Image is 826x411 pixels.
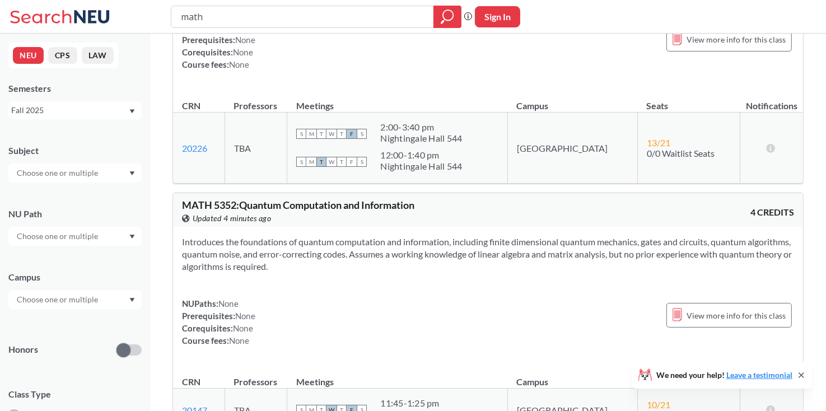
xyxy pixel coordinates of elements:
[740,88,804,113] th: Notifications
[11,230,105,243] input: Choose one or multiple
[647,148,715,158] span: 0/0 Waitlist Seats
[380,398,479,409] div: 11:45 - 1:25 pm
[347,157,357,167] span: F
[8,290,142,309] div: Dropdown arrow
[82,47,114,64] button: LAW
[380,133,462,144] div: Nightingale Hall 544
[182,100,200,112] div: CRN
[8,208,142,220] div: NU Path
[8,388,142,400] span: Class Type
[508,88,638,113] th: Campus
[8,101,142,119] div: Fall 2025Dropdown arrow
[750,206,794,218] span: 4 CREDITS
[129,298,135,302] svg: Dropdown arrow
[11,166,105,180] input: Choose one or multiple
[129,171,135,176] svg: Dropdown arrow
[296,129,306,139] span: S
[647,399,670,410] span: 10 / 21
[306,157,316,167] span: M
[508,365,638,389] th: Campus
[337,129,347,139] span: T
[225,88,287,113] th: Professors
[235,311,255,321] span: None
[182,21,255,71] div: NUPaths: Prerequisites: Corequisites: Course fees:
[380,161,462,172] div: Nightingale Hall 544
[182,376,200,388] div: CRN
[180,7,426,26] input: Class, professor, course number, "phrase"
[687,32,786,46] span: View more info for this class
[233,323,253,333] span: None
[337,157,347,167] span: T
[316,129,326,139] span: T
[8,82,142,95] div: Semesters
[357,129,367,139] span: S
[726,370,792,380] a: Leave a testimonial
[182,297,255,347] div: NUPaths: Prerequisites: Corequisites: Course fees:
[11,293,105,306] input: Choose one or multiple
[296,157,306,167] span: S
[357,157,367,167] span: S
[182,143,207,153] a: 20226
[11,104,128,116] div: Fall 2025
[380,122,462,133] div: 2:00 - 3:40 pm
[656,371,792,379] span: We need your help!
[48,47,77,64] button: CPS
[129,109,135,114] svg: Dropdown arrow
[347,129,357,139] span: F
[441,9,454,25] svg: magnifying glass
[218,298,239,309] span: None
[8,227,142,246] div: Dropdown arrow
[129,235,135,239] svg: Dropdown arrow
[8,343,38,356] p: Honors
[316,157,326,167] span: T
[8,164,142,183] div: Dropdown arrow
[475,6,520,27] button: Sign In
[287,88,508,113] th: Meetings
[8,144,142,157] div: Subject
[8,271,142,283] div: Campus
[306,129,316,139] span: M
[182,199,414,211] span: MATH 5352 : Quantum Computation and Information
[326,157,337,167] span: W
[380,150,462,161] div: 12:00 - 1:40 pm
[193,212,272,225] span: Updated 4 minutes ago
[508,113,638,184] td: [GEOGRAPHIC_DATA]
[13,47,44,64] button: NEU
[229,59,249,69] span: None
[637,88,740,113] th: Seats
[287,365,508,389] th: Meetings
[687,309,786,323] span: View more info for this class
[647,137,670,148] span: 13 / 21
[225,365,287,389] th: Professors
[182,236,794,273] section: Introduces the foundations of quantum computation and information, including finite dimensional q...
[225,113,287,184] td: TBA
[233,47,253,57] span: None
[235,35,255,45] span: None
[433,6,461,28] div: magnifying glass
[229,335,249,345] span: None
[326,129,337,139] span: W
